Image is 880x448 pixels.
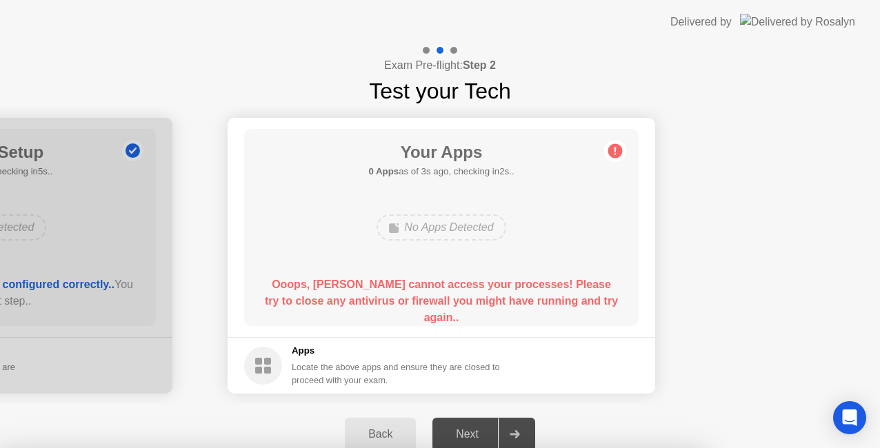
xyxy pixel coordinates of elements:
[292,344,501,358] h5: Apps
[377,214,506,241] div: No Apps Detected
[670,14,732,30] div: Delivered by
[265,278,618,323] b: Ooops, [PERSON_NAME] cannot access your processes! Please try to close any antivirus or firewall ...
[833,401,866,434] div: Open Intercom Messenger
[384,57,496,74] h4: Exam Pre-flight:
[368,165,514,179] h5: as of 3s ago, checking in2s..
[368,166,399,176] b: 0 Apps
[368,140,514,165] h1: Your Apps
[349,428,412,440] div: Back
[463,59,496,71] b: Step 2
[369,74,511,108] h1: Test your Tech
[437,428,498,440] div: Next
[292,360,501,387] div: Locate the above apps and ensure they are closed to proceed with your exam.
[740,14,855,30] img: Delivered by Rosalyn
